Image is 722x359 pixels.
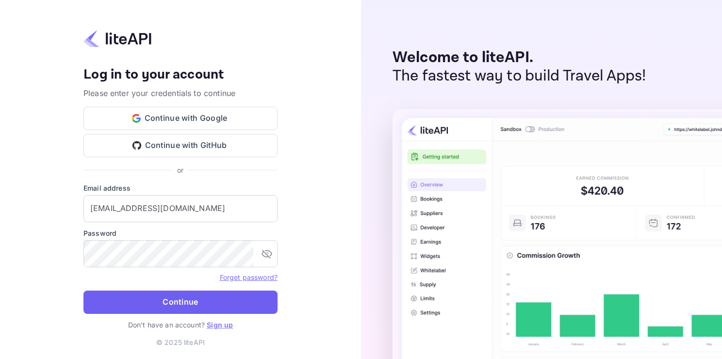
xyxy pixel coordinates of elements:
button: Continue with Google [83,107,278,130]
p: The fastest way to build Travel Apps! [393,67,646,85]
a: Forget password? [220,273,278,281]
p: Welcome to liteAPI. [393,49,646,67]
p: © 2025 liteAPI [156,337,205,347]
a: Sign up [207,321,233,329]
button: Continue [83,291,278,314]
p: or [177,165,183,175]
p: Don't have an account? [83,320,278,330]
button: Continue with GitHub [83,134,278,157]
input: Enter your email address [83,195,278,222]
p: Please enter your credentials to continue [83,87,278,99]
img: liteapi [83,29,151,48]
a: Forget password? [220,272,278,282]
button: toggle password visibility [257,244,277,263]
label: Email address [83,183,278,193]
h4: Log in to your account [83,66,278,83]
label: Password [83,228,278,238]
